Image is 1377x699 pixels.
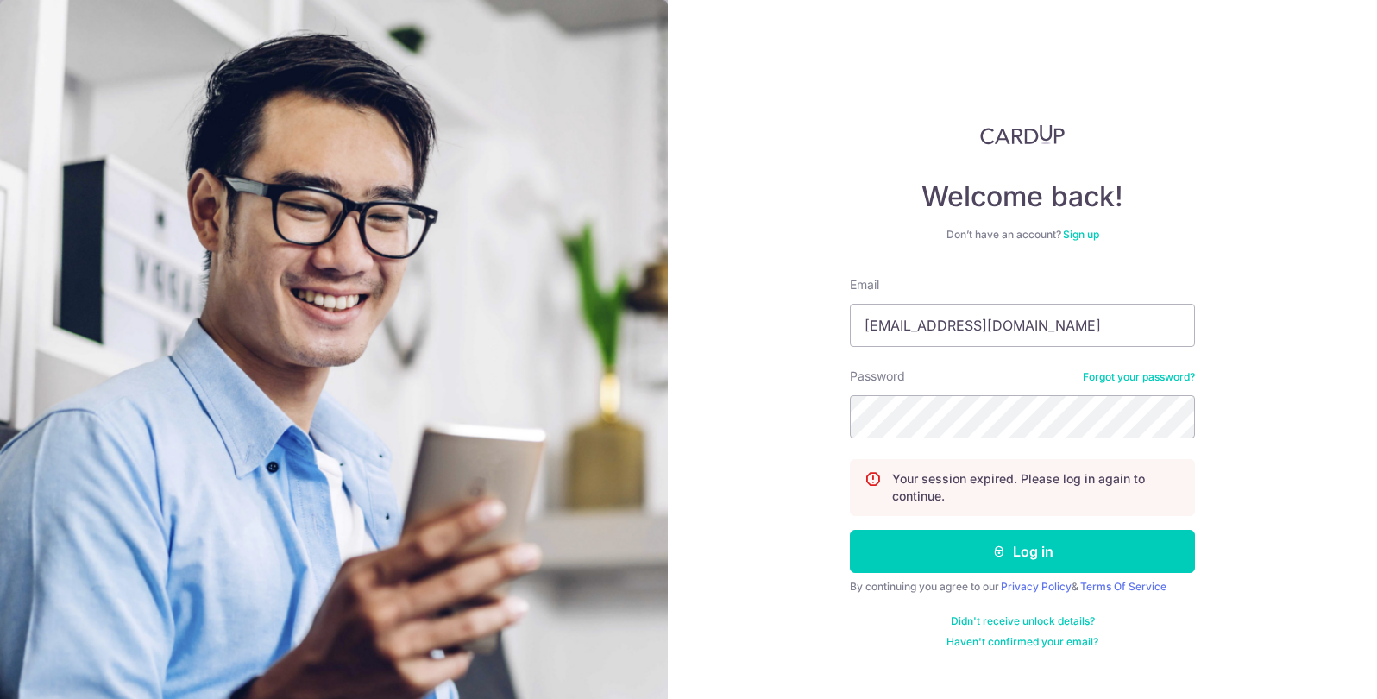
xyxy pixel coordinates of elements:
[1083,370,1195,384] a: Forgot your password?
[850,276,879,293] label: Email
[980,124,1065,145] img: CardUp Logo
[850,530,1195,573] button: Log in
[951,614,1095,628] a: Didn't receive unlock details?
[850,580,1195,594] div: By continuing you agree to our &
[850,368,905,385] label: Password
[1063,228,1099,241] a: Sign up
[850,304,1195,347] input: Enter your Email
[1080,580,1166,593] a: Terms Of Service
[892,470,1180,505] p: Your session expired. Please log in again to continue.
[946,635,1098,649] a: Haven't confirmed your email?
[850,228,1195,242] div: Don’t have an account?
[850,179,1195,214] h4: Welcome back!
[1001,580,1072,593] a: Privacy Policy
